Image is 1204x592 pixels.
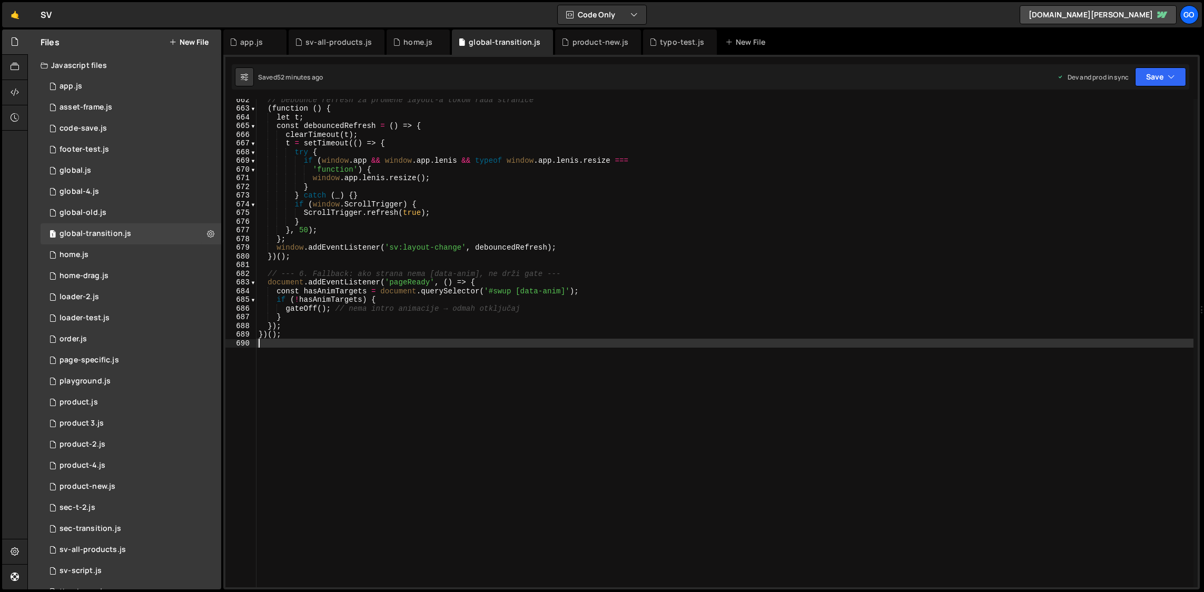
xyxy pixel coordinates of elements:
div: global.js [60,166,91,175]
div: 666 [225,131,256,140]
div: 682 [225,270,256,279]
div: sec-t-2.js [60,503,95,512]
div: 14248/42454.js [41,308,221,329]
div: 668 [225,148,256,157]
div: global-transition.js [469,37,540,47]
div: 14248/37029.js [41,392,221,413]
div: 663 [225,104,256,113]
div: 670 [225,165,256,174]
h2: Files [41,36,60,48]
div: 662 [225,96,256,105]
div: home.js [60,250,88,260]
div: 672 [225,183,256,192]
div: home.js [403,37,432,47]
div: 673 [225,191,256,200]
div: 14248/39945.js [41,476,221,497]
div: asset-frame.js [60,103,112,112]
button: New File [169,38,209,46]
button: Save [1135,67,1186,86]
div: 688 [225,322,256,331]
div: 14248/41685.js [41,223,221,244]
div: 667 [225,139,256,148]
div: product-4.js [60,461,105,470]
div: 14248/44462.js [41,139,221,160]
div: footer-test.js [60,145,109,154]
div: sv-all-products.js [60,545,126,555]
div: loader-2.js [60,292,99,302]
div: 680 [225,252,256,261]
a: [DOMAIN_NAME][PERSON_NAME] [1020,5,1177,24]
div: SV [41,8,52,21]
div: global-transition.js [60,229,131,239]
div: Saved [258,73,323,82]
div: 679 [225,243,256,252]
div: New File [725,37,769,47]
div: 14248/44943.js [41,97,221,118]
div: 14248/42526.js [41,287,221,308]
div: 14248/40432.js [41,518,221,539]
div: 14248/38021.js [41,118,221,139]
div: typo-test.js [660,37,704,47]
div: 689 [225,330,256,339]
div: 687 [225,313,256,322]
div: 14248/38114.js [41,455,221,476]
div: loader-test.js [60,313,110,323]
div: playground.js [60,377,111,386]
div: home-drag.js [60,271,108,281]
div: 14248/36733.js [41,371,221,392]
div: 674 [225,200,256,209]
div: 14248/37239.js [41,413,221,434]
div: product-2.js [60,440,105,449]
div: app.js [60,82,82,91]
div: product-new.js [60,482,115,491]
div: global-old.js [60,208,106,218]
div: app.js [240,37,263,47]
div: 685 [225,295,256,304]
div: 681 [225,261,256,270]
div: 684 [225,287,256,296]
div: 677 [225,226,256,235]
div: 14248/40451.js [41,497,221,518]
div: 14248/36682.js [41,539,221,560]
div: code-save.js [60,124,107,133]
div: 14248/38116.js [41,181,221,202]
div: product.js [60,398,98,407]
div: 675 [225,209,256,218]
div: 683 [225,278,256,287]
div: order.js [60,334,87,344]
button: Code Only [558,5,646,24]
div: sv-all-products.js [305,37,372,47]
div: 671 [225,174,256,183]
div: 665 [225,122,256,131]
div: 678 [225,235,256,244]
div: 14248/37414.js [41,202,221,223]
div: 14248/37103.js [41,434,221,455]
a: 🤙 [2,2,28,27]
div: 52 minutes ago [277,73,323,82]
span: 1 [50,231,56,239]
div: product 3.js [60,419,104,428]
div: Javascript files [28,55,221,76]
div: 14248/38152.js [41,76,221,97]
div: page-specific.js [60,356,119,365]
div: product-new.js [573,37,628,47]
div: 686 [225,304,256,313]
div: 14248/40457.js [41,265,221,287]
div: 690 [225,339,256,348]
div: 669 [225,156,256,165]
div: 676 [225,218,256,226]
div: 14248/38890.js [41,244,221,265]
div: sec-transition.js [60,524,121,534]
div: 14248/37746.js [41,350,221,371]
div: 664 [225,113,256,122]
a: go [1180,5,1199,24]
div: 14248/41299.js [41,329,221,350]
div: 14248/36561.js [41,560,221,581]
div: sv-script.js [60,566,102,576]
div: global-4.js [60,187,99,196]
div: 14248/37799.js [41,160,221,181]
div: Dev and prod in sync [1057,73,1129,82]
